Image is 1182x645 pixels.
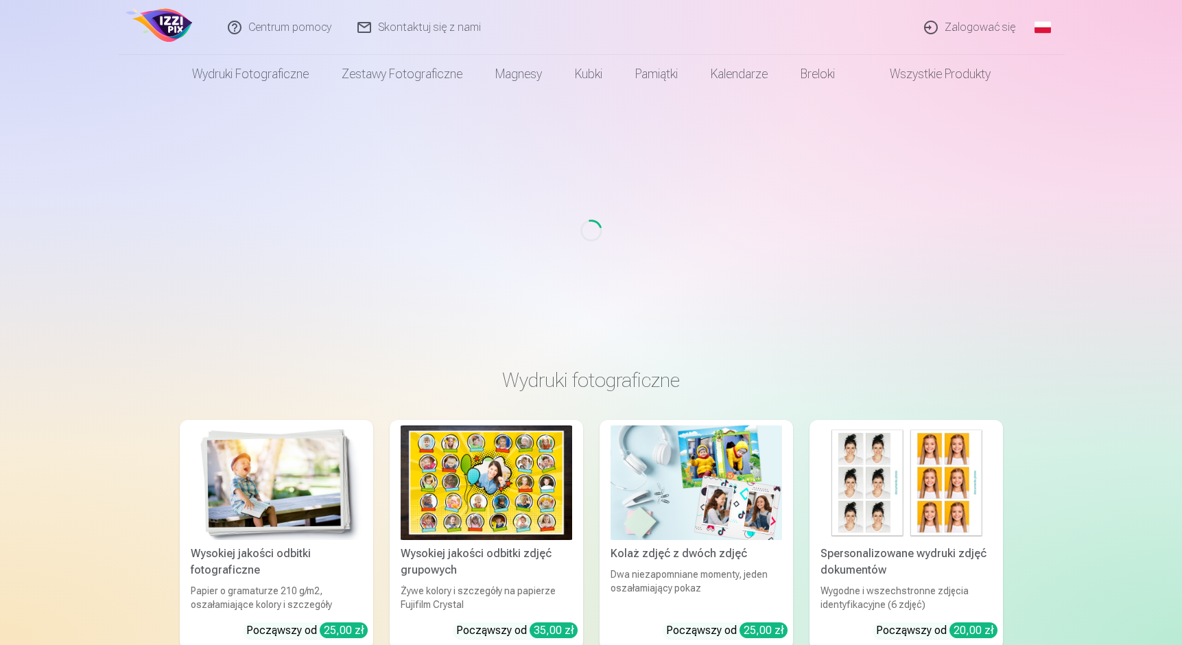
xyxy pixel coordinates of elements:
[820,425,992,540] img: Spersonalizowane wydruki zdjęć dokumentów
[949,622,997,638] div: 20,00 zł
[456,622,578,639] div: Począwszy od
[185,546,368,578] div: Wysokiej jakości odbitki fotograficzne
[815,546,997,578] div: Spersonalizowane wydruki zdjęć dokumentów
[851,55,1007,93] a: Wszystkie produkty
[619,55,694,93] a: Pamiątki
[395,584,578,611] div: Żywe kolory i szczegóły na papierze Fujifilm Crystal
[395,546,578,578] div: Wysokiej jakości odbitki zdjęć grupowych
[325,55,479,93] a: Zestawy fotograficzne
[185,584,368,611] div: Papier o gramaturze 210 g/m2, oszałamiające kolory i szczegóły
[320,622,368,638] div: 25,00 zł
[611,425,782,540] img: Kolaż zdjęć z dwóch zdjęć
[815,584,997,611] div: Wygodne i wszechstronne zdjęcia identyfikacyjne (6 zdjęć)
[666,622,788,639] div: Począwszy od
[479,55,558,93] a: Magnesy
[530,622,578,638] div: 35,00 zł
[246,622,368,639] div: Począwszy od
[191,425,362,540] img: Wysokiej jakości odbitki fotograficzne
[740,622,788,638] div: 25,00 zł
[558,55,619,93] a: Kubki
[401,425,572,540] img: Wysokiej jakości odbitki zdjęć grupowych
[694,55,784,93] a: Kalendarze
[123,5,197,49] img: /p1
[605,546,788,562] div: Kolaż zdjęć z dwóch zdjęć
[784,55,851,93] a: Breloki
[176,55,325,93] a: Wydruki fotograficzne
[876,622,997,639] div: Począwszy od
[605,567,788,611] div: Dwa niezapomniane momenty, jeden oszałamiający pokaz
[191,368,992,392] h3: Wydruki fotograficzne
